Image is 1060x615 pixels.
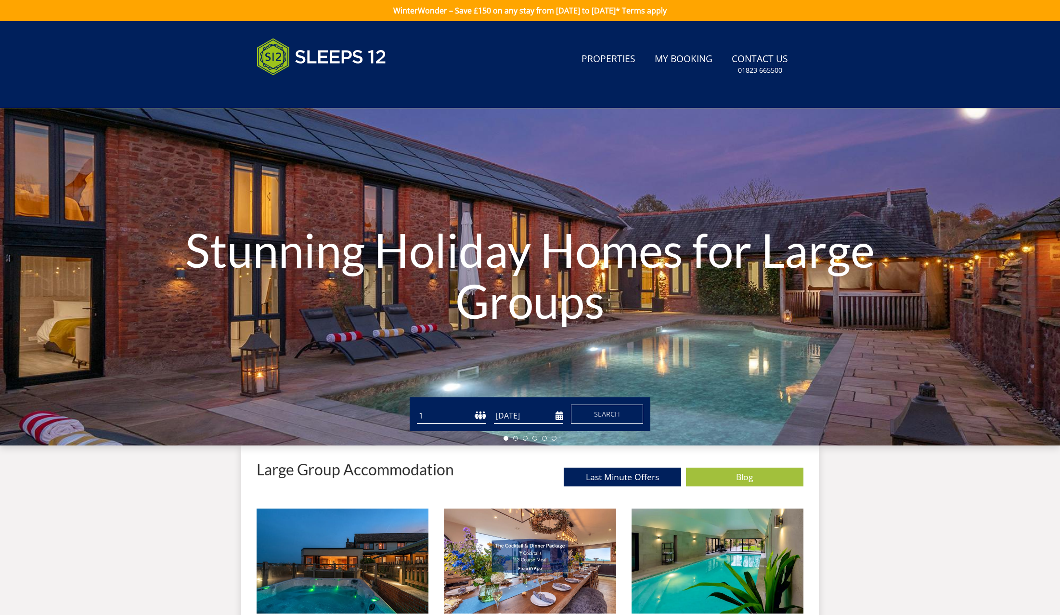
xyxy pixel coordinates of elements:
a: My Booking [651,49,716,70]
a: Properties [578,49,639,70]
img: 'Celebration and Event Packages' - Large Group Accommodation Holiday Ideas [444,509,616,614]
a: Contact Us01823 665500 [728,49,792,80]
img: 'Swimming Pools' - Large Group Accommodation Holiday Ideas [632,509,803,614]
input: Arrival Date [494,408,563,424]
img: 'Hot Tubs' - Large Group Accommodation Holiday Ideas [257,509,428,614]
a: Last Minute Offers [564,468,681,486]
small: 01823 665500 [738,65,782,75]
p: Large Group Accommodation [257,461,454,478]
span: Search [594,409,620,419]
a: Blog [686,468,803,486]
h1: Stunning Holiday Homes for Large Groups [159,205,901,345]
img: Sleeps 12 [257,33,387,81]
iframe: Customer reviews powered by Trustpilot [252,87,353,95]
button: Search [571,405,643,424]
